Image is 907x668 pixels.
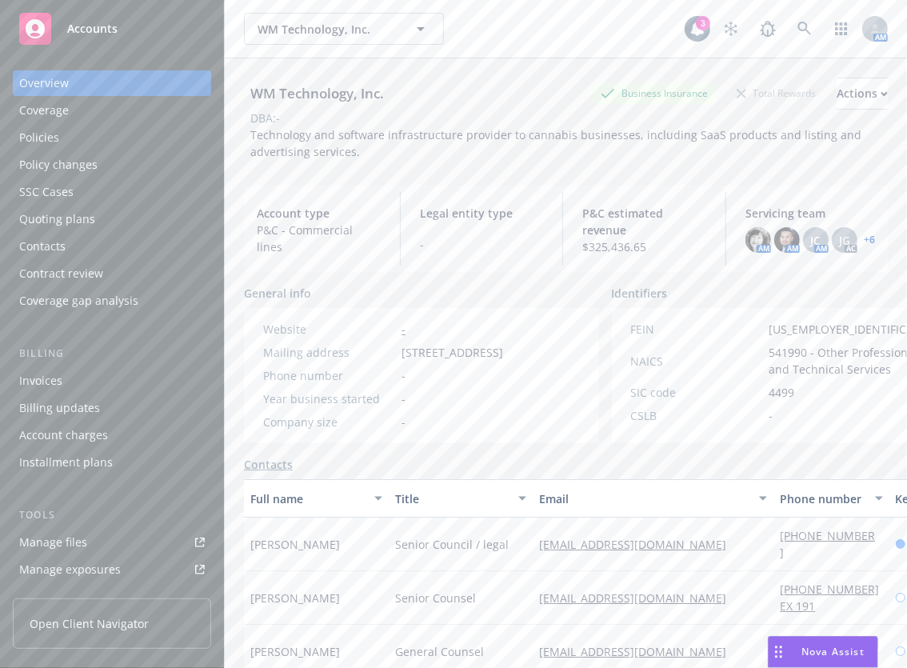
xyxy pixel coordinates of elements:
[715,13,747,45] a: Stop snowing
[839,232,850,249] span: JG
[19,368,62,394] div: Invoices
[837,78,888,110] button: Actions
[837,78,888,109] div: Actions
[539,537,739,552] a: [EMAIL_ADDRESS][DOMAIN_NAME]
[13,6,211,51] a: Accounts
[13,70,211,96] a: Overview
[19,125,59,150] div: Policies
[13,98,211,123] a: Coverage
[13,507,211,523] div: Tools
[631,353,763,370] div: NAICS
[533,479,773,518] button: Email
[631,321,763,338] div: FEIN
[745,227,771,253] img: photo
[395,643,484,660] span: General Counsel
[13,206,211,232] a: Quoting plans
[13,395,211,421] a: Billing updates
[250,590,340,606] span: [PERSON_NAME]
[864,235,875,245] a: +6
[19,234,66,259] div: Contacts
[811,232,821,249] span: JC
[395,490,509,507] div: Title
[752,13,784,45] a: Report a Bug
[825,13,857,45] a: Switch app
[257,222,381,255] span: P&C - Commercial lines
[263,367,395,384] div: Phone number
[395,590,476,606] span: Senior Counsel
[13,557,211,582] a: Manage exposures
[13,261,211,286] a: Contract review
[19,152,98,178] div: Policy changes
[244,479,389,518] button: Full name
[19,98,69,123] div: Coverage
[13,234,211,259] a: Contacts
[13,152,211,178] a: Policy changes
[13,368,211,394] a: Invoices
[745,205,875,222] span: Servicing team
[420,236,544,253] span: -
[769,384,795,401] span: 4499
[420,205,544,222] span: Legal entity type
[30,615,149,632] span: Open Client Navigator
[19,530,87,555] div: Manage files
[631,384,763,401] div: SIC code
[13,422,211,448] a: Account charges
[13,346,211,362] div: Billing
[539,644,739,659] a: [EMAIL_ADDRESS][DOMAIN_NAME]
[582,205,706,238] span: P&C estimated revenue
[19,179,74,205] div: SSC Cases
[769,407,773,424] span: -
[19,422,108,448] div: Account charges
[539,490,749,507] div: Email
[19,261,103,286] div: Contract review
[67,22,118,35] span: Accounts
[612,285,668,302] span: Identifiers
[244,13,444,45] button: WM Technology, Inc.
[244,285,311,302] span: General info
[389,479,533,518] button: Title
[257,205,381,222] span: Account type
[19,450,113,475] div: Installment plans
[789,13,821,45] a: Search
[263,414,395,430] div: Company size
[258,21,396,38] span: WM Technology, Inc.
[13,179,211,205] a: SSC Cases
[19,557,121,582] div: Manage exposures
[250,127,865,159] span: Technology and software infrastructure provider to cannabis businesses, including SaaS products a...
[395,536,509,553] span: Senior Council / legal
[263,390,395,407] div: Year business started
[13,288,211,314] a: Coverage gap analysis
[19,584,124,610] div: Manage certificates
[13,450,211,475] a: Installment plans
[19,70,69,96] div: Overview
[402,390,406,407] span: -
[13,530,211,555] a: Manage files
[19,395,100,421] div: Billing updates
[729,83,824,103] div: Total Rewards
[774,227,800,253] img: photo
[768,636,878,668] button: Nova Assist
[263,344,395,361] div: Mailing address
[801,645,865,658] span: Nova Assist
[402,414,406,430] span: -
[250,536,340,553] span: [PERSON_NAME]
[402,367,406,384] span: -
[696,16,710,30] div: 3
[263,321,395,338] div: Website
[631,407,763,424] div: CSLB
[780,528,875,560] a: [PHONE_NUMBER]
[402,344,503,361] span: [STREET_ADDRESS]
[250,643,340,660] span: [PERSON_NAME]
[244,456,293,473] a: Contacts
[780,490,865,507] div: Phone number
[593,83,716,103] div: Business Insurance
[582,238,706,255] span: $325,436.65
[19,288,138,314] div: Coverage gap analysis
[773,479,889,518] button: Phone number
[780,635,879,667] a: [PHONE_NUMBER] Ex231
[244,83,390,104] div: WM Technology, Inc.
[539,590,739,606] a: [EMAIL_ADDRESS][DOMAIN_NAME]
[402,322,406,337] a: -
[13,125,211,150] a: Policies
